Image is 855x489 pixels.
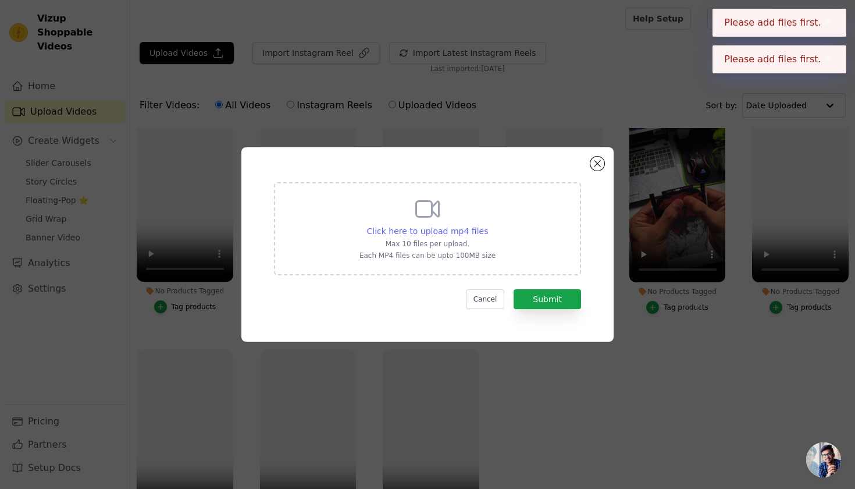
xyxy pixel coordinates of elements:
p: Each MP4 files can be upto 100MB size [359,251,496,260]
span: Click here to upload mp4 files [367,226,489,236]
a: Open chat [806,442,841,477]
button: Cancel [466,289,505,309]
p: Max 10 files per upload. [359,239,496,249]
button: Submit [514,289,581,309]
button: Close modal [590,157,604,171]
div: Please add files first. [712,45,846,73]
div: Please add files first. [712,9,846,37]
button: Close [821,52,835,66]
button: Close [821,16,835,30]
